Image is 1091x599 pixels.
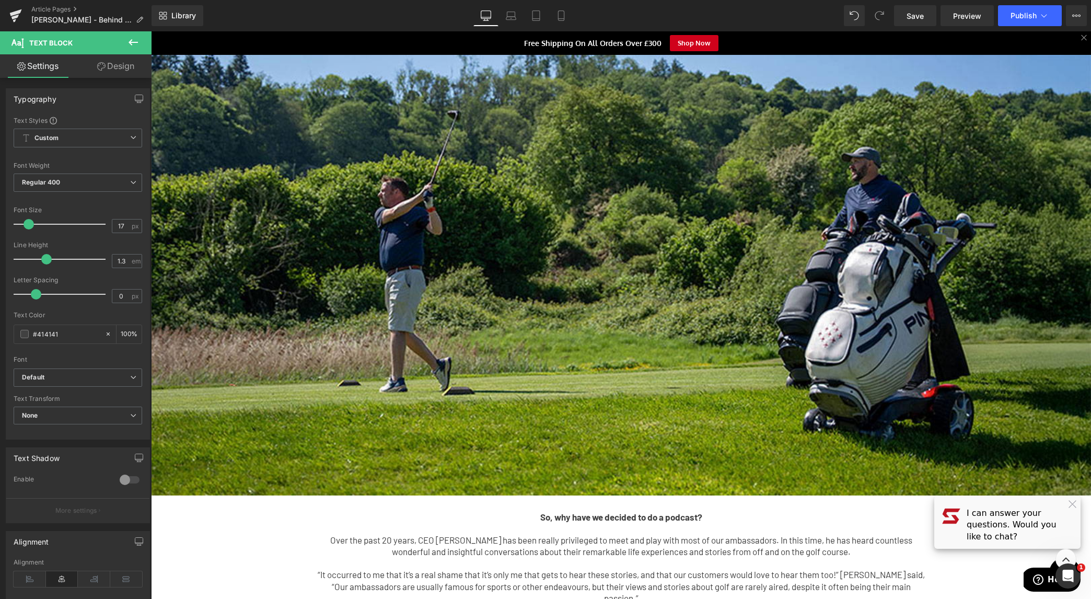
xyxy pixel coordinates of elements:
p: “It occurred to me that it’s a real shame that it’s only me that gets to hear these stories, and ... [165,537,776,572]
span: em [132,258,141,264]
button: More settings [6,498,149,523]
input: Color [33,328,100,340]
iframe: Intercom live chat [1055,563,1081,589]
b: Custom [34,134,59,143]
a: Design [78,54,154,78]
div: % [117,325,142,343]
a: Article Pages [31,5,152,14]
span: [PERSON_NAME] - Behind The Scenes [31,16,132,24]
a: Preview [941,5,994,26]
div: Font Weight [14,162,142,169]
div: Enable [14,475,109,486]
div: Text Styles [14,116,142,124]
div: Letter Spacing [14,277,142,284]
span: Text Block [29,39,73,47]
div: Text Transform [14,395,142,402]
p: More settings [55,506,97,515]
div: Text Color [14,312,142,319]
a: Laptop [498,5,524,26]
i: Default [22,373,44,382]
div: Line Height [14,241,142,249]
span: Library [171,11,196,20]
a: Tablet [524,5,549,26]
a: Shop Now [519,4,567,20]
span: 1 [1077,563,1085,572]
button: Publish [998,5,1062,26]
span: Publish [1011,11,1037,20]
button: Redo [869,5,890,26]
a: Desktop [473,5,498,26]
span: Preview [953,10,981,21]
iframe: Opens a widget where you can find more information [873,536,930,562]
button: More [1066,5,1087,26]
a: Mobile [549,5,574,26]
span: Save [907,10,924,21]
div: Text Shadow [14,448,60,463]
div: Font [14,356,142,363]
div: Alignment [14,559,142,566]
span: px [132,293,141,299]
button: Undo [844,5,865,26]
div: Font Size [14,206,142,214]
b: Regular 400 [22,178,61,186]
p: Over the past 20 years, CEO [PERSON_NAME] has been really privileged to meet and play with most o... [165,503,776,526]
a: New Library [152,5,203,26]
div: Typography [14,89,56,103]
span: px [132,223,141,229]
div: Alignment [14,532,49,546]
b: None [22,411,38,419]
strong: So, why have we decided to do a podcast? [389,480,551,491]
